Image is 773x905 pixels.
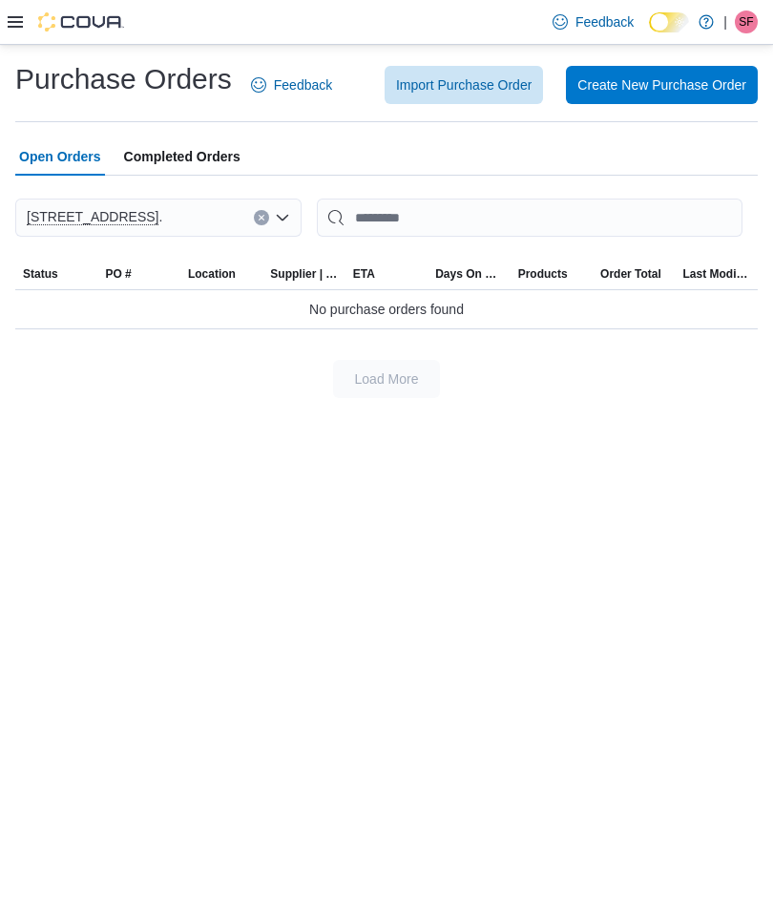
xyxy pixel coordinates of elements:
[676,259,759,289] button: Last Modified
[274,75,332,95] span: Feedback
[428,259,510,289] button: Days On Order
[723,11,727,33] p: |
[683,266,751,282] span: Last Modified
[545,3,641,41] a: Feedback
[124,137,240,176] span: Completed Orders
[15,259,97,289] button: Status
[649,32,650,33] span: Dark Mode
[275,210,290,225] button: Open list of options
[735,11,758,33] div: Susan Feagin
[511,259,593,289] button: Products
[600,266,661,282] span: Order Total
[180,259,262,289] button: Location
[593,259,675,289] button: Order Total
[435,266,502,282] span: Days On Order
[396,75,532,95] span: Import Purchase Order
[577,75,746,95] span: Create New Purchase Order
[385,66,543,104] button: Import Purchase Order
[566,66,758,104] button: Create New Purchase Order
[355,369,419,389] span: Load More
[309,298,464,321] span: No purchase orders found
[243,66,340,104] a: Feedback
[262,259,345,289] button: Supplier | Invoice Number
[353,266,375,282] span: ETA
[739,11,753,33] span: SF
[254,210,269,225] button: Clear input
[15,60,232,98] h1: Purchase Orders
[333,360,440,398] button: Load More
[105,266,131,282] span: PO #
[38,12,124,32] img: Cova
[97,259,179,289] button: PO #
[575,12,634,32] span: Feedback
[27,205,162,228] span: .
[23,266,58,282] span: Status
[270,266,337,282] span: Supplier | Invoice Number
[649,12,689,32] input: Dark Mode
[188,266,236,282] div: Location
[19,137,101,176] span: Open Orders
[518,266,568,282] span: Products
[317,199,742,237] input: This is a search bar. After typing your query, hit enter to filter the results lower in the page.
[345,259,428,289] button: ETA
